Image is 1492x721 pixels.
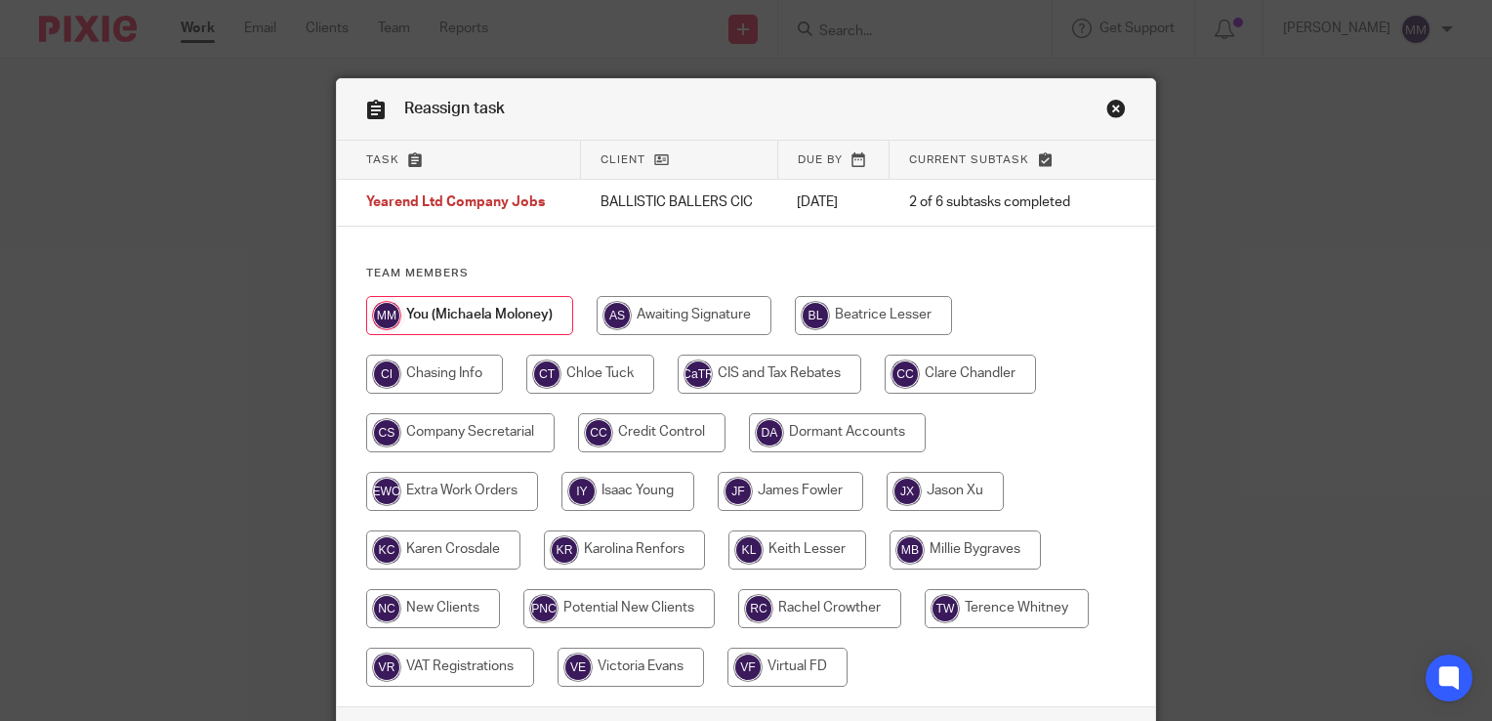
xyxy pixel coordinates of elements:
span: Due by [798,154,843,165]
span: Current subtask [909,154,1029,165]
h4: Team members [366,266,1126,281]
span: Reassign task [404,101,505,116]
a: Close this dialog window [1106,99,1126,125]
span: Yearend Ltd Company Jobs [366,196,545,210]
span: Client [601,154,645,165]
td: 2 of 6 subtasks completed [890,180,1096,227]
span: Task [366,154,399,165]
p: [DATE] [797,192,869,212]
p: BALLISTIC BALLERS CIC [601,192,759,212]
